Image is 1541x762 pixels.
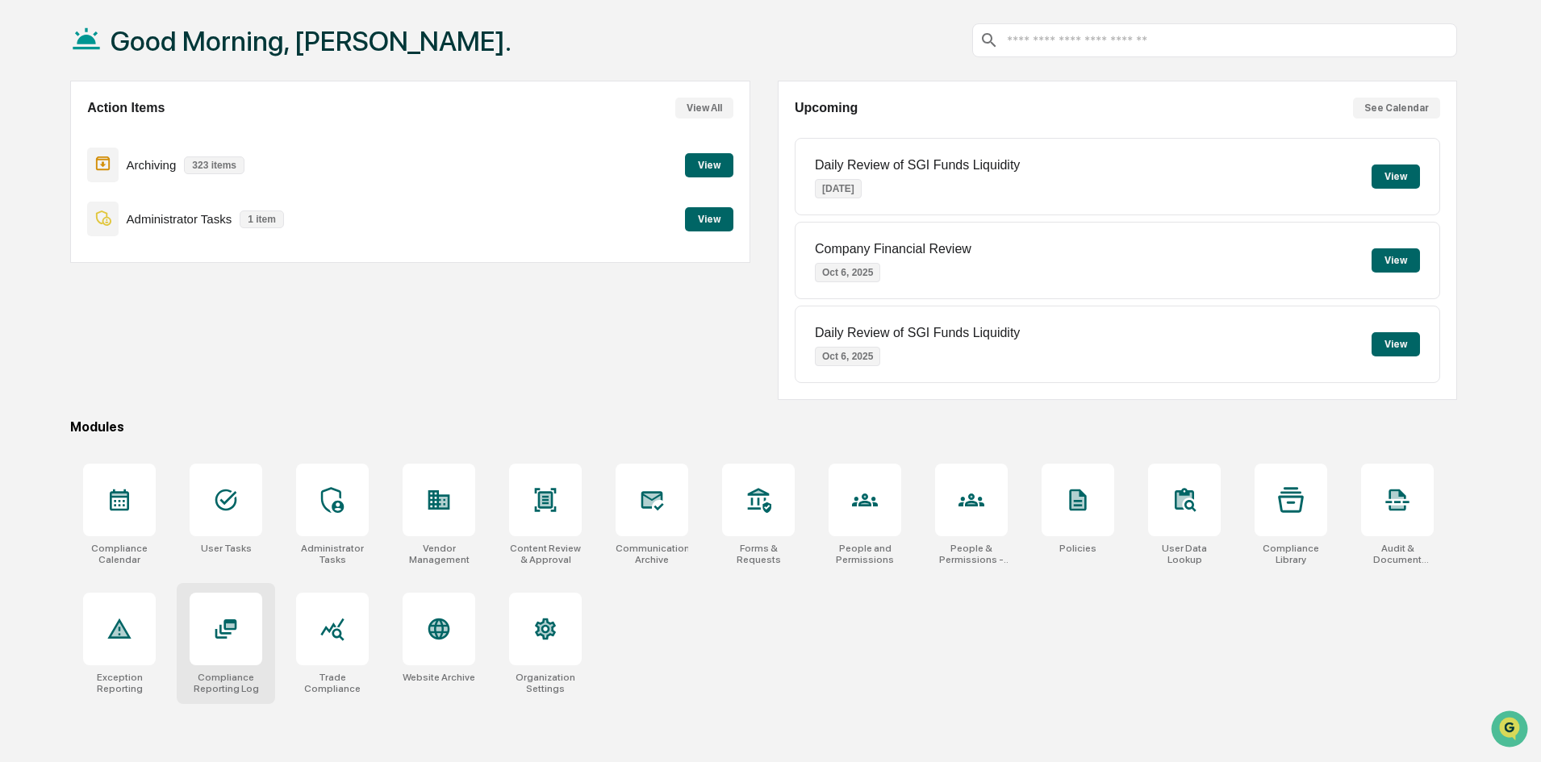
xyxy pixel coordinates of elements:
span: • [134,263,140,276]
p: Administrator Tasks [127,212,232,226]
button: View [685,207,733,231]
img: Jack Rasmussen [16,204,42,230]
div: Content Review & Approval [509,543,582,565]
button: View [1372,164,1420,189]
a: 🔎Data Lookup [10,354,108,383]
div: 🔎 [16,362,29,375]
span: Pylon [161,400,195,412]
div: We're available if you need us! [73,139,222,152]
iframe: Open customer support [1489,709,1533,752]
div: Compliance Library [1255,543,1327,565]
span: Attestations [133,330,200,346]
a: 🖐️Preclearance [10,323,111,352]
div: User Tasks [201,543,252,554]
div: Organization Settings [509,672,582,694]
div: Exception Reporting [83,672,156,694]
button: See all [250,176,294,195]
div: Audit & Document Logs [1361,543,1434,565]
span: [DATE] [143,219,176,232]
div: Past conversations [16,179,108,192]
div: Modules [70,419,1457,435]
div: User Data Lookup [1148,543,1221,565]
button: View [1372,248,1420,273]
p: 323 items [184,156,244,174]
p: 1 item [240,210,284,228]
span: [DATE] [143,263,176,276]
img: 1746055101610-c473b297-6a78-478c-a979-82029cc54cd1 [16,123,45,152]
div: Compliance Reporting Log [190,672,262,694]
div: People and Permissions [829,543,901,565]
div: Vendor Management [403,543,475,565]
span: [PERSON_NAME] [50,219,131,232]
h2: Upcoming [795,101,858,115]
div: 🖐️ [16,331,29,344]
span: [PERSON_NAME] [50,263,131,276]
p: Oct 6, 2025 [815,347,880,366]
p: Daily Review of SGI Funds Liquidity [815,158,1020,173]
a: View [685,210,733,226]
p: Oct 6, 2025 [815,263,880,282]
div: Forms & Requests [722,543,795,565]
button: Start new chat [274,128,294,148]
p: Daily Review of SGI Funds Liquidity [815,326,1020,340]
div: People & Permissions - Add Only [935,543,1008,565]
button: View All [675,98,733,119]
img: 1746055101610-c473b297-6a78-478c-a979-82029cc54cd1 [32,220,45,233]
p: Company Financial Review [815,242,971,256]
h2: Action Items [87,101,165,115]
div: Start new chat [73,123,265,139]
div: Website Archive [403,672,475,683]
div: Administrator Tasks [296,543,369,565]
div: Trade Compliance [296,672,369,694]
img: 8933085812038_c878075ebb4cc5468115_72.jpg [34,123,63,152]
div: Policies [1059,543,1096,554]
div: Communications Archive [616,543,688,565]
span: • [134,219,140,232]
a: View [685,156,733,172]
div: 🗄️ [117,331,130,344]
button: View [1372,332,1420,356]
a: Powered byPylon [114,399,195,412]
img: Jack Rasmussen [16,248,42,273]
button: See Calendar [1353,98,1440,119]
h1: Good Morning, [PERSON_NAME]. [111,25,512,57]
p: [DATE] [815,179,862,198]
span: Data Lookup [32,360,102,377]
span: Preclearance [32,330,104,346]
p: Archiving [127,158,177,172]
img: 1746055101610-c473b297-6a78-478c-a979-82029cc54cd1 [32,264,45,277]
button: View [685,153,733,177]
p: How can we help? [16,34,294,60]
a: 🗄️Attestations [111,323,207,352]
div: Compliance Calendar [83,543,156,565]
